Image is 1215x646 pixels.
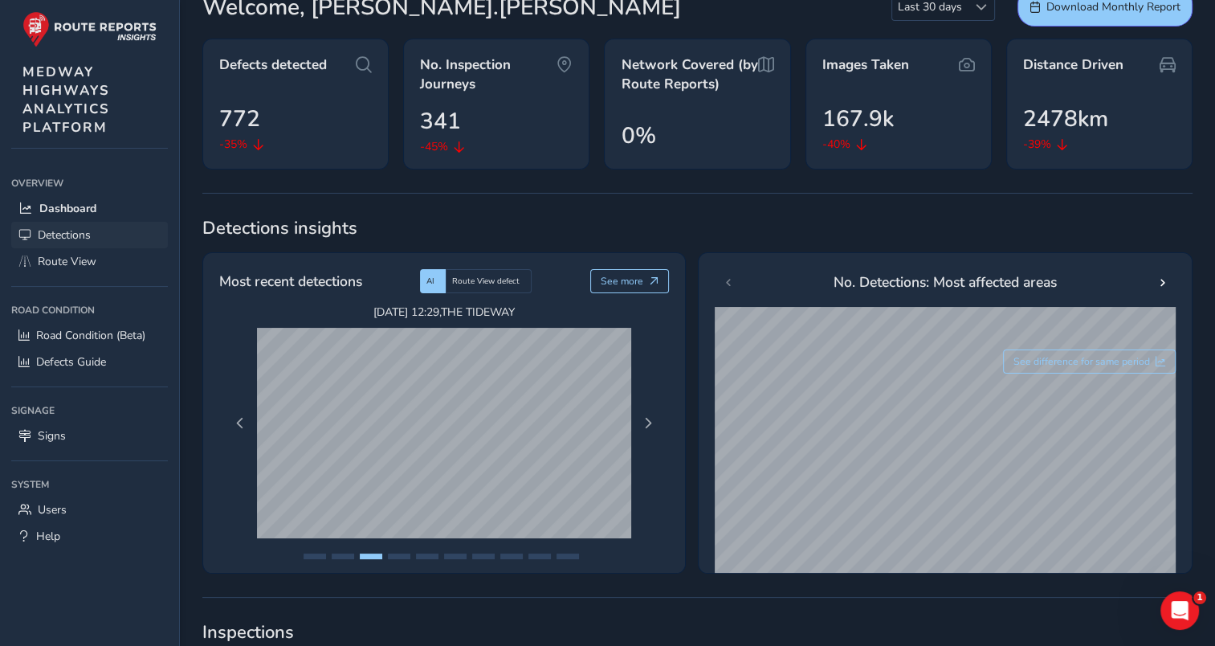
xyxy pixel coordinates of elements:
[11,222,168,248] a: Detections
[601,275,643,288] span: See more
[11,171,168,195] div: Overview
[420,138,448,155] span: -45%
[822,102,894,136] span: 167.9k
[416,554,438,559] button: Page 5
[420,104,461,138] span: 341
[11,523,168,550] a: Help
[637,412,659,435] button: Next Page
[472,554,495,559] button: Page 7
[202,620,1193,644] span: Inspections
[1023,136,1051,153] span: -39%
[219,102,260,136] span: 772
[332,554,354,559] button: Page 2
[36,354,106,370] span: Defects Guide
[11,399,168,423] div: Signage
[219,55,327,75] span: Defects detected
[500,554,523,559] button: Page 8
[11,349,168,375] a: Defects Guide
[1023,55,1123,75] span: Distance Driven
[1160,591,1199,630] iframe: Intercom live chat
[219,271,362,292] span: Most recent detections
[11,497,168,523] a: Users
[36,529,60,544] span: Help
[420,269,446,293] div: AI
[11,423,168,449] a: Signs
[1193,591,1206,604] span: 1
[528,554,551,559] button: Page 9
[22,11,157,47] img: rr logo
[360,554,382,559] button: Page 3
[420,55,557,93] span: No. Inspection Journeys
[36,328,145,343] span: Road Condition (Beta)
[557,554,579,559] button: Page 10
[426,276,434,287] span: AI
[304,554,326,559] button: Page 1
[11,298,168,322] div: Road Condition
[822,55,909,75] span: Images Taken
[39,201,96,216] span: Dashboard
[834,272,1057,292] span: No. Detections: Most affected areas
[1023,102,1108,136] span: 2478km
[621,55,757,93] span: Network Covered (by Route Reports)
[219,136,247,153] span: -35%
[11,322,168,349] a: Road Condition (Beta)
[1003,350,1176,374] button: See difference for same period
[446,269,532,293] div: Route View defect
[590,269,670,293] button: See more
[11,248,168,275] a: Route View
[444,554,467,559] button: Page 6
[257,305,631,320] span: [DATE] 12:29 , THE TIDEWAY
[11,195,168,222] a: Dashboard
[22,63,110,137] span: MEDWAY HIGHWAYS ANALYTICS PLATFORM
[229,412,251,435] button: Previous Page
[452,276,520,287] span: Route View defect
[822,136,850,153] span: -40%
[38,428,66,444] span: Signs
[1013,355,1150,368] span: See difference for same period
[202,216,1193,240] span: Detections insights
[621,119,655,153] span: 0%
[38,227,91,243] span: Detections
[11,472,168,497] div: System
[38,502,67,517] span: Users
[38,254,96,269] span: Route View
[388,554,410,559] button: Page 4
